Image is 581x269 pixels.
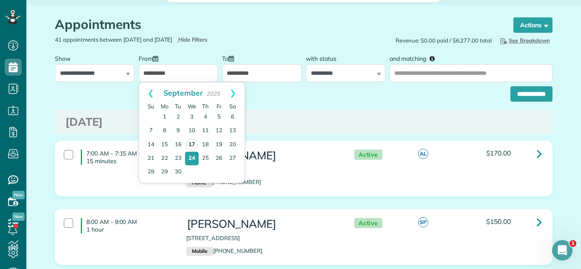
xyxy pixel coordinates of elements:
iframe: Intercom live chat [552,240,572,261]
a: 8 [158,124,171,138]
span: Monday [161,103,168,110]
a: 5 [212,110,226,124]
span: See Breakdown [498,37,550,44]
small: Mobile [186,247,213,256]
a: 7 [144,124,158,138]
span: Active [354,218,382,229]
span: $150.00 [486,217,511,226]
span: $170.00 [486,149,511,157]
a: Hide Filters [177,36,208,43]
span: New [12,212,25,221]
span: Sunday [148,103,154,110]
span: Friday [216,103,222,110]
span: September [163,88,203,97]
span: 2025 [206,90,220,97]
a: 18 [199,138,212,152]
h4: 7:00 AM - 7:15 AM [81,150,174,165]
p: [STREET_ADDRESS] [186,234,337,242]
a: Home[PHONE_NUMBER] [186,178,261,185]
span: New [12,191,25,199]
a: 20 [226,138,239,152]
h1: Appointments [55,17,497,31]
a: Prev [139,82,162,104]
a: 25 [199,152,212,165]
span: Tuesday [175,103,181,110]
h3: [PERSON_NAME] [186,218,337,230]
a: 10 [185,124,199,138]
button: Actions [513,17,553,33]
a: 1 [158,110,171,124]
span: AL [418,149,428,159]
a: 15 [158,138,171,152]
a: 30 [171,165,185,179]
a: 24 [185,152,199,165]
a: 13 [226,124,239,138]
a: 28 [144,165,158,179]
span: 1 [570,240,576,247]
p: 15 minutes [86,157,174,165]
span: Thursday [202,103,209,110]
label: To [222,50,238,66]
span: Active [354,150,382,160]
a: 4 [199,110,212,124]
a: 3 [185,110,199,124]
a: 23 [171,152,185,165]
h4: 8:00 AM - 9:00 AM [81,218,174,233]
span: Saturday [229,103,236,110]
a: 19 [212,138,226,152]
a: 16 [171,138,185,152]
button: See Breakdown [496,36,553,45]
span: Wednesday [188,103,196,110]
a: Next [221,82,245,104]
h3: [DATE] [66,116,542,128]
div: 41 appointments between [DATE] and [DATE] [48,36,304,44]
a: 14 [144,138,158,152]
a: 29 [158,165,171,179]
label: From [139,50,162,66]
a: 26 [212,152,226,165]
span: Hide Filters [178,36,208,44]
a: Mobile[PHONE_NUMBER] [186,247,262,254]
span: SP [418,217,428,227]
a: 12 [212,124,226,138]
p: 1 hour [86,226,174,233]
a: 11 [199,124,212,138]
span: Revenue: $0.00 paid / $6,277.00 total [396,37,492,45]
a: 21 [144,152,158,165]
a: 27 [226,152,239,165]
h3: [PERSON_NAME] [186,150,337,162]
a: 2 [171,110,185,124]
a: 17 [186,139,198,150]
a: 22 [158,152,171,165]
p: [STREET_ADDRESS] [186,166,337,174]
a: 6 [226,110,239,124]
label: and matching [390,50,441,66]
a: 9 [171,124,185,138]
